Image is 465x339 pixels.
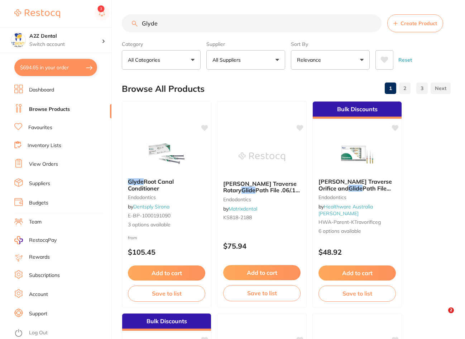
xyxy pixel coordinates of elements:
[223,265,301,280] button: Add to cart
[223,180,301,194] b: Kerr Traverse Rotary Glide Path File .06/.18 31mm (4)
[28,124,52,131] a: Favourites
[318,178,392,192] span: [PERSON_NAME] Traverse Orifice and
[223,242,301,250] p: $75.94
[14,236,23,244] img: RestocqPay
[318,203,373,216] span: by
[14,59,97,76] button: $694.65 in your order
[318,265,396,281] button: Add to cart
[29,310,47,317] a: Support
[239,139,285,175] img: Kerr Traverse Rotary Glide Path File .06/.18 31mm (4)
[14,5,60,22] a: Restocq Logo
[29,272,60,279] a: Subscriptions
[318,203,373,216] a: Healthware Australia [PERSON_NAME]
[318,286,396,301] button: Save to list
[385,81,396,95] a: 1
[433,307,451,325] iframe: Intercom live chat
[29,180,50,187] a: Suppliers
[206,50,285,70] button: All Suppliers
[334,137,380,173] img: Kerr Traverse Orifice and Glide Path File 4/Pk
[128,212,171,219] span: E-BP-1000191090
[223,180,297,194] span: [PERSON_NAME] Traverse Rotary
[128,178,205,192] b: Glyde Root Canal Conditioner
[122,41,201,47] label: Category
[128,286,205,301] button: Save to list
[29,254,50,261] a: Rewards
[128,221,205,229] span: 3 options available
[223,206,257,212] span: by
[28,142,61,149] a: Inventory Lists
[128,248,205,256] p: $105.45
[318,178,396,192] b: Kerr Traverse Orifice and Glide Path File 4/Pk
[122,84,205,94] h2: Browse All Products
[128,194,205,200] small: endodontics
[29,106,70,113] a: Browse Products
[318,194,396,200] small: Endodontics
[29,218,42,226] a: Team
[122,50,201,70] button: All Categories
[223,214,252,221] span: KS818-2188
[212,56,244,63] p: All Suppliers
[387,14,443,32] button: Create Product
[349,185,363,192] em: Glide
[206,41,285,47] label: Supplier
[128,178,174,192] span: Root Canal Conditioner
[29,199,48,207] a: Budgets
[318,248,396,256] p: $48.92
[291,41,370,47] label: Sort By
[29,41,102,48] p: Switch account
[223,187,300,200] span: Path File .06/.18 31mm (4)
[29,291,48,298] a: Account
[318,219,381,225] span: HWA-parent-KTravorificeg
[29,33,102,40] h4: A2Z Dental
[29,237,57,244] span: RestocqPay
[416,81,428,95] a: 3
[241,187,255,194] em: Glide
[29,86,54,94] a: Dashboard
[29,161,58,168] a: View Orders
[128,178,144,185] em: Glyde
[14,9,60,18] img: Restocq Logo
[122,314,211,331] div: Bulk Discounts
[318,228,396,235] span: 6 options available
[229,206,257,212] a: Matrixdental
[128,235,137,240] span: from
[14,236,57,244] a: RestocqPay
[297,56,324,63] p: Relevance
[11,33,25,47] img: A2Z Dental
[29,329,48,336] a: Log Out
[223,285,301,301] button: Save to list
[223,197,301,202] small: endodontics
[318,185,391,198] span: Path File 4/Pk
[291,50,370,70] button: Relevance
[133,203,169,210] a: Dentsply Sirona
[313,102,402,119] div: Bulk Discounts
[143,137,190,173] img: Glyde Root Canal Conditioner
[128,265,205,281] button: Add to cart
[128,203,169,210] span: by
[448,307,454,313] span: 2
[401,20,437,26] span: Create Product
[399,81,411,95] a: 2
[396,50,414,70] button: Reset
[14,328,109,339] button: Log Out
[128,56,163,63] p: All Categories
[122,14,382,32] input: Search Products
